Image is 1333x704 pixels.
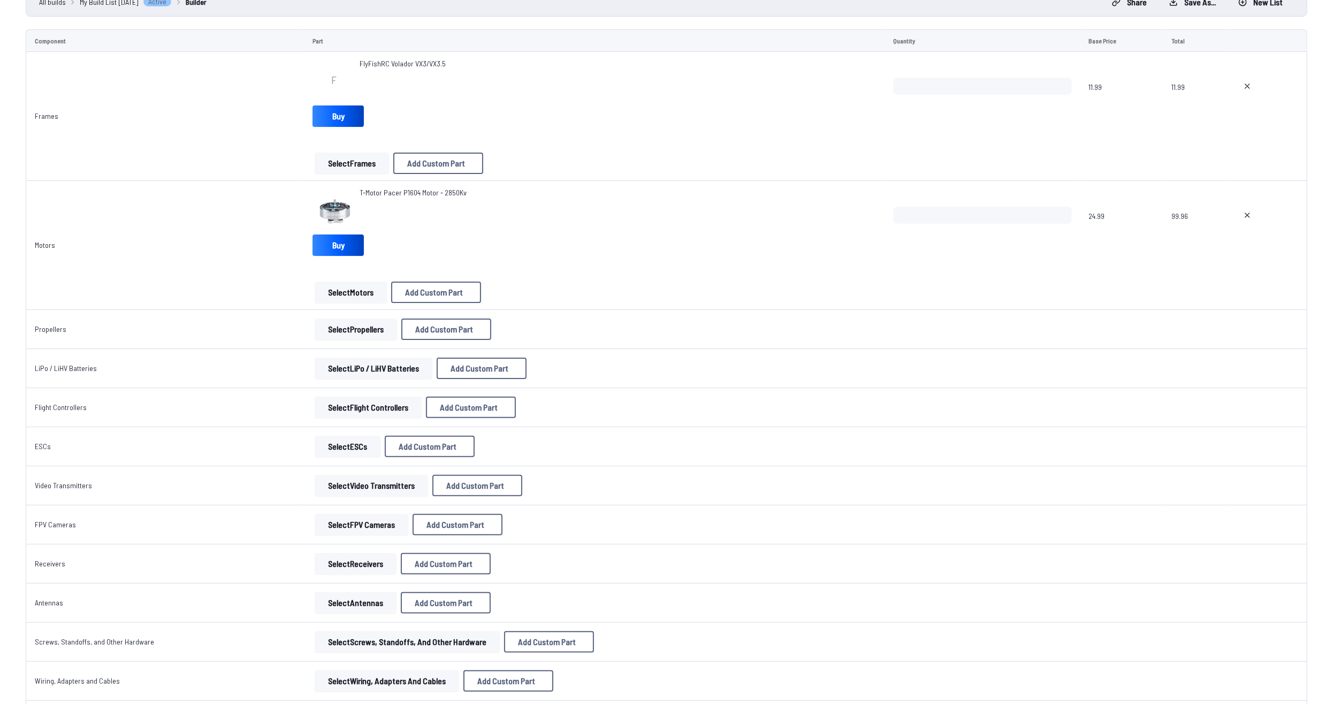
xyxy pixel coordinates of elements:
span: Add Custom Part [415,325,473,334]
a: Video Transmitters [35,481,92,490]
td: Part [304,29,885,52]
span: Add Custom Part [407,159,465,168]
a: Wiring, Adapters and Cables [35,676,120,685]
button: Add Custom Part [401,319,491,340]
td: Base Price [1080,29,1163,52]
a: T-Motor Pacer P1604 Motor - 2850Kv [360,187,467,198]
button: SelectAntennas [315,592,397,614]
td: Total [1163,29,1225,52]
a: Propellers [35,324,66,334]
span: Add Custom Part [426,520,484,529]
span: T-Motor Pacer P1604 Motor - 2850Kv [360,188,467,197]
a: SelectAntennas [313,592,399,614]
span: 99.96 [1172,207,1217,258]
button: Add Custom Part [385,436,475,457]
button: Add Custom Part [413,514,502,535]
button: Add Custom Part [432,475,522,496]
a: SelectScrews, Standoffs, and Other Hardware [313,631,502,653]
a: FPV Cameras [35,520,76,529]
span: Add Custom Part [440,403,498,412]
a: Buy [313,105,364,127]
a: SelectPropellers [313,319,399,340]
span: Add Custom Part [405,288,463,297]
a: SelectFPV Cameras [313,514,410,535]
button: SelectWiring, Adapters and Cables [315,670,459,692]
button: SelectMotors [315,282,387,303]
button: Add Custom Part [426,397,516,418]
td: Component [26,29,304,52]
span: Add Custom Part [451,364,508,373]
button: SelectScrews, Standoffs, and Other Hardware [315,631,500,653]
button: SelectESCs [315,436,380,457]
a: SelectWiring, Adapters and Cables [313,670,461,692]
td: Quantity [885,29,1080,52]
button: SelectVideo Transmitters [315,475,428,496]
a: Receivers [35,559,65,568]
span: Add Custom Part [399,442,456,451]
button: Add Custom Part [437,358,527,379]
button: SelectFrames [315,153,389,174]
span: Add Custom Part [518,638,576,646]
span: 24.99 [1089,207,1155,258]
a: SelectFrames [313,153,391,174]
a: Motors [35,240,55,249]
button: Add Custom Part [401,553,491,574]
a: Flight Controllers [35,403,87,412]
button: Add Custom Part [463,670,553,692]
a: SelectReceivers [313,553,399,574]
a: SelectMotors [313,282,389,303]
button: Add Custom Part [391,282,481,303]
a: ESCs [35,442,51,451]
button: Add Custom Part [393,153,483,174]
a: Frames [35,111,58,120]
button: Add Custom Part [401,592,491,614]
span: Add Custom Part [415,599,473,607]
button: SelectPropellers [315,319,397,340]
span: Add Custom Part [446,481,504,490]
span: Add Custom Part [415,559,473,568]
span: F [331,74,337,85]
a: SelectESCs [313,436,383,457]
span: FlyFishRC Volador VX3/VX3.5 [360,58,446,69]
span: 11.99 [1172,78,1217,129]
a: Screws, Standoffs, and Other Hardware [35,637,154,646]
a: SelectFlight Controllers [313,397,424,418]
img: image [313,187,355,230]
a: Antennas [35,598,63,607]
a: Buy [313,234,364,256]
button: SelectFlight Controllers [315,397,422,418]
a: SelectVideo Transmitters [313,475,430,496]
button: Add Custom Part [504,631,594,653]
button: SelectLiPo / LiHV Batteries [315,358,432,379]
a: LiPo / LiHV Batteries [35,364,97,373]
span: Add Custom Part [477,677,535,685]
span: 11.99 [1089,78,1155,129]
button: SelectReceivers [315,553,397,574]
a: SelectLiPo / LiHV Batteries [313,358,435,379]
button: SelectFPV Cameras [315,514,408,535]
